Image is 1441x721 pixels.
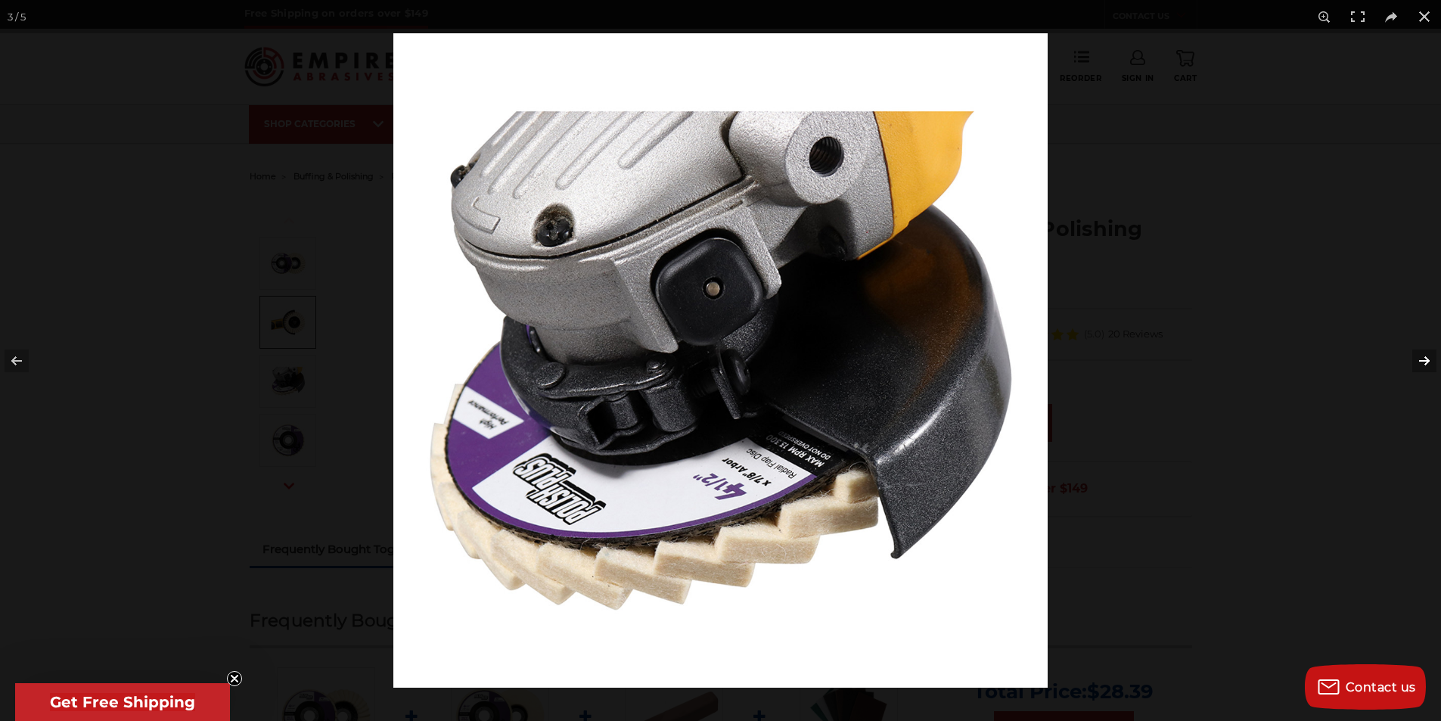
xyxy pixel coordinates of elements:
[1305,664,1426,710] button: Contact us
[227,671,242,686] button: Close teaser
[393,33,1048,688] img: 4.5_Inch_Polishing_Flap_Disc_-_Grinder__68133.1680561216.jpg
[1346,680,1416,695] span: Contact us
[15,683,230,721] div: Get Free ShippingClose teaser
[50,693,195,711] span: Get Free Shipping
[1388,323,1441,399] button: Next (arrow right)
